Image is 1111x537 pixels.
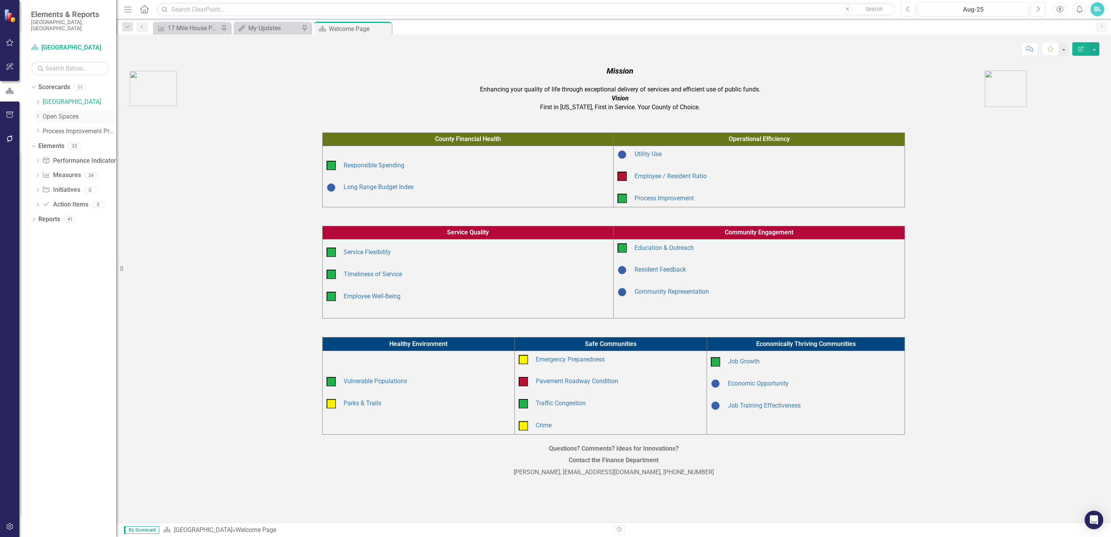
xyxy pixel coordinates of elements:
[344,270,402,278] a: Timeliness of Service
[617,150,627,159] img: Baselining
[64,216,76,223] div: 41
[447,229,489,236] span: Service Quality
[635,244,694,251] a: Education & Outreach
[635,150,662,158] a: Utility Use
[389,340,447,348] span: Healthy Environment
[866,6,882,12] span: Search
[38,142,64,151] a: Elements
[725,229,793,236] span: Community Engagement
[344,183,414,191] a: Long Range Budget Index
[519,421,528,430] img: Caution
[711,357,720,367] img: On Target
[1085,511,1103,529] div: Open Intercom Messenger
[85,172,97,179] div: 24
[38,83,70,92] a: Scorecards
[43,98,116,107] a: [GEOGRAPHIC_DATA]
[327,399,336,408] img: Caution
[84,187,96,193] div: 0
[344,293,401,300] a: Employee Well-Being
[74,84,86,91] div: 11
[635,266,686,273] a: Resident Feedback
[1090,2,1104,16] button: BL
[157,3,895,16] input: Search ClearPoint...
[68,143,81,149] div: 33
[344,377,407,385] a: Vulnerable Populations
[327,270,336,279] img: On Target
[128,466,1099,477] p: [PERSON_NAME], [EMAIL_ADDRESS][DOMAIN_NAME], [PHONE_NUMBER]
[549,445,679,452] strong: Questions? Comments? Ideas for Innovations?
[920,5,1026,14] div: Aug-25
[257,64,983,114] td: Enhancing your quality of life through exceptional delivery of services and efficient use of publ...
[728,380,789,387] a: Economic Opportunity
[635,288,709,295] a: Community Representation
[42,157,119,165] a: Performance Indicators
[130,71,177,106] img: AC_Logo.png
[711,379,720,388] img: Baselining
[519,399,528,408] img: On Target
[756,340,856,348] span: Economically Thriving Communities
[519,377,528,386] img: Below Plan
[536,422,552,429] a: Crime
[4,9,17,22] img: ClearPoint Strategy
[617,265,627,275] img: Baselining
[38,215,60,224] a: Reports
[985,71,1027,107] img: AA%20logo.png
[329,24,390,34] div: Welcome Page
[124,526,159,534] span: By Scorecard
[612,95,629,102] em: Vision
[711,401,720,410] img: Baselining
[327,292,336,301] img: On Target
[236,23,299,33] a: My Updates
[155,23,219,33] a: 17 Mile House Programming
[327,377,336,386] img: On Target
[31,10,108,19] span: Elements & Reports
[31,43,108,52] a: [GEOGRAPHIC_DATA]
[42,171,81,180] a: Measures
[344,162,404,169] a: Responsible Spending
[536,399,586,407] a: Traffic Congestion
[327,161,336,170] img: On Target
[327,183,336,192] img: Baselining
[607,66,633,76] em: Mission
[617,243,627,253] img: On Target
[729,135,790,143] span: Operational Efficiency
[31,62,108,75] input: Search Below...
[728,358,760,365] a: Job Growth
[248,23,299,33] div: My Updates
[855,4,893,15] button: Search
[519,355,528,364] img: Caution
[92,201,105,208] div: 0
[42,186,80,194] a: Initiatives
[31,19,108,32] small: [GEOGRAPHIC_DATA], [GEOGRAPHIC_DATA]
[728,402,801,409] a: Job Training Effectiveness
[918,2,1029,16] button: Aug-25
[174,526,232,534] a: [GEOGRAPHIC_DATA]
[617,287,627,297] img: Baselining
[536,356,605,363] a: Emergency Preparedness
[585,340,636,348] span: Safe Communities
[168,23,219,33] div: 17 Mile House Programming
[236,526,276,534] div: Welcome Page
[569,456,659,464] strong: Contact the Finance Department
[344,248,391,256] a: Service Flexibility
[42,200,88,209] a: Action Items
[344,399,381,407] a: Parks & Trails
[327,248,336,257] img: On Target
[617,172,627,181] img: Below Plan
[435,135,501,143] span: County Financial Health
[43,127,116,136] a: Process Improvement Program
[43,112,116,121] a: Open Spaces
[635,194,694,202] a: Process Improvement
[536,377,618,385] a: Pavement Roadway Condition
[617,194,627,203] img: On Target
[163,526,608,535] div: »
[635,172,707,180] a: Employee / Resident Ratio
